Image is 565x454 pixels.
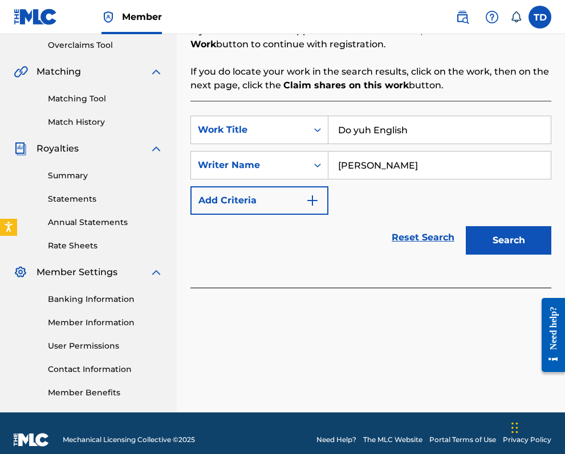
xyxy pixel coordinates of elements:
p: If your work does not appear in the search results, click the button to continue with registration. [190,24,551,51]
img: 9d2ae6d4665cec9f34b9.svg [306,194,319,207]
div: Help [481,6,503,28]
a: Annual Statements [48,216,163,228]
a: Statements [48,193,163,205]
img: MLC Logo [14,9,58,25]
a: Matching Tool [48,93,163,105]
a: Overclaims Tool [48,39,163,51]
img: Member Settings [14,265,27,279]
a: Summary [48,170,163,182]
div: Drag [511,411,518,445]
a: Rate Sheets [48,240,163,252]
div: User Menu [529,6,551,28]
span: Member Settings [36,265,117,279]
a: The MLC Website [363,435,422,445]
a: Privacy Policy [503,435,551,445]
form: Search Form [190,116,551,260]
button: Search [466,226,551,255]
iframe: Resource Center [533,288,565,382]
a: Need Help? [316,435,356,445]
a: Contact Information [48,363,163,375]
div: Writer Name [198,158,300,172]
div: Work Title [198,123,300,137]
span: Royalties [36,142,79,156]
img: expand [149,142,163,156]
img: Royalties [14,142,27,156]
img: logo [14,433,49,447]
p: If you do locate your work in the search results, click on the work, then on the next page, click... [190,65,551,92]
img: help [485,10,499,24]
a: Member Information [48,317,163,329]
a: Member Benefits [48,387,163,399]
a: Reset Search [386,225,460,250]
span: Member [122,10,162,23]
img: expand [149,65,163,79]
span: Mechanical Licensing Collective © 2025 [63,435,195,445]
img: Top Rightsholder [101,10,115,24]
span: Matching [36,65,81,79]
button: Add Criteria [190,186,328,215]
a: Banking Information [48,293,163,305]
div: Notifications [510,11,522,23]
strong: Claim shares on this work [283,80,409,91]
img: expand [149,265,163,279]
a: Portal Terms of Use [429,435,496,445]
a: Public Search [451,6,474,28]
a: Match History [48,116,163,128]
img: Matching [14,65,28,79]
a: User Permissions [48,340,163,352]
iframe: Chat Widget [508,399,565,454]
img: search [456,10,469,24]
